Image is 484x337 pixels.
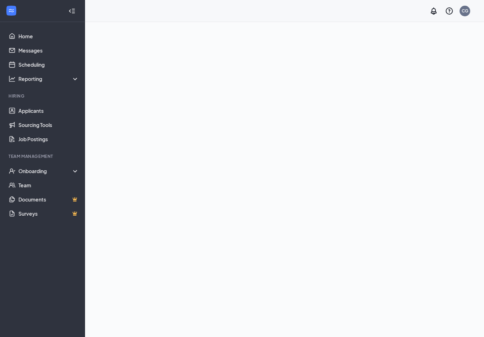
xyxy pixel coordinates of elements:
[8,7,15,14] svg: WorkstreamLogo
[18,192,79,206] a: DocumentsCrown
[18,206,79,221] a: SurveysCrown
[18,104,79,118] a: Applicants
[18,132,79,146] a: Job Postings
[9,93,78,99] div: Hiring
[9,167,16,175] svg: UserCheck
[445,7,454,15] svg: QuestionInfo
[9,153,78,159] div: Team Management
[429,7,438,15] svg: Notifications
[18,43,79,57] a: Messages
[18,118,79,132] a: Sourcing Tools
[68,7,75,15] svg: Collapse
[18,75,79,82] div: Reporting
[462,8,468,14] div: CG
[18,29,79,43] a: Home
[18,178,79,192] a: Team
[9,75,16,82] svg: Analysis
[18,57,79,72] a: Scheduling
[18,167,79,175] div: Onboarding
